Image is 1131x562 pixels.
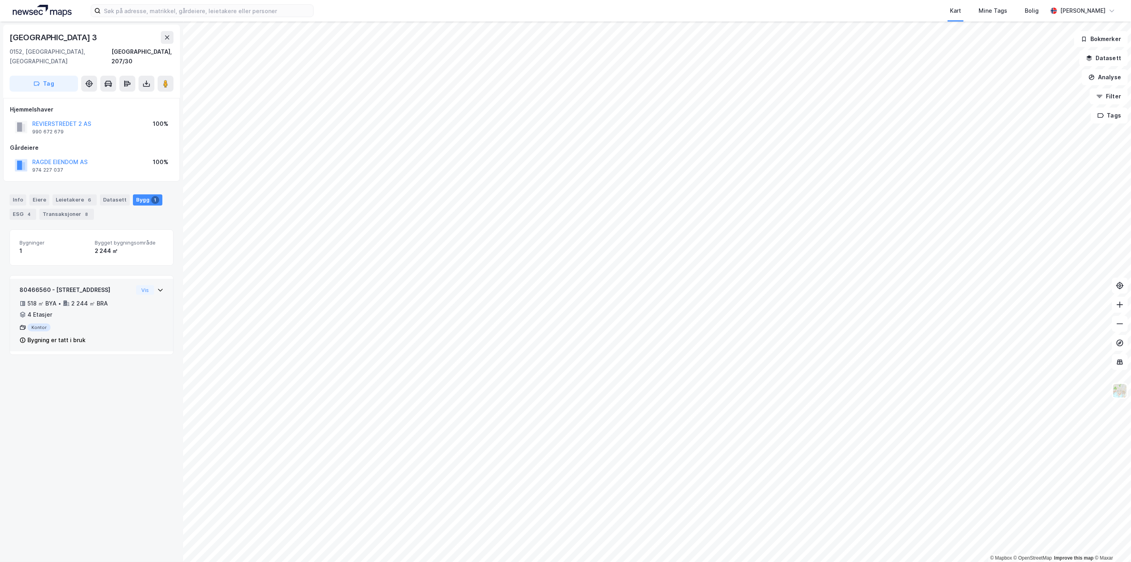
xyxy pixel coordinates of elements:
[27,310,52,319] div: 4 Etasjer
[86,196,94,204] div: 6
[979,6,1007,16] div: Mine Tags
[153,157,168,167] div: 100%
[990,555,1012,561] a: Mapbox
[100,194,130,206] div: Datasett
[136,285,154,295] button: Vis
[58,300,61,307] div: •
[10,143,173,153] div: Gårdeiere
[19,285,133,295] div: 80466560 - [STREET_ADDRESS]
[95,246,164,256] div: 2 244 ㎡
[10,76,78,92] button: Tag
[111,47,174,66] div: [GEOGRAPHIC_DATA], 207/30
[10,105,173,114] div: Hjemmelshaver
[1091,524,1131,562] iframe: Chat Widget
[10,47,111,66] div: 0152, [GEOGRAPHIC_DATA], [GEOGRAPHIC_DATA]
[19,246,88,256] div: 1
[95,239,164,246] span: Bygget bygningsområde
[1090,88,1128,104] button: Filter
[27,299,57,308] div: 518 ㎡ BYA
[1054,555,1094,561] a: Improve this map
[10,194,26,206] div: Info
[950,6,961,16] div: Kart
[1112,383,1127,398] img: Z
[13,5,72,17] img: logo.a4113a55bc3d86da70a041830d287a7e.svg
[133,194,162,206] div: Bygg
[1082,69,1128,85] button: Analyse
[39,209,94,220] div: Transaksjoner
[83,210,91,218] div: 8
[1014,555,1052,561] a: OpenStreetMap
[25,210,33,218] div: 4
[1091,108,1128,123] button: Tags
[1079,50,1128,66] button: Datasett
[1060,6,1106,16] div: [PERSON_NAME]
[1025,6,1039,16] div: Bolig
[151,196,159,204] div: 1
[32,129,64,135] div: 990 672 679
[1074,31,1128,47] button: Bokmerker
[10,31,99,44] div: [GEOGRAPHIC_DATA] 3
[19,239,88,246] span: Bygninger
[10,209,36,220] div: ESG
[101,5,313,17] input: Søk på adresse, matrikkel, gårdeiere, leietakere eller personer
[27,335,86,345] div: Bygning er tatt i bruk
[53,194,97,206] div: Leietakere
[29,194,49,206] div: Eiere
[153,119,168,129] div: 100%
[71,299,108,308] div: 2 244 ㎡ BRA
[32,167,63,173] div: 974 227 037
